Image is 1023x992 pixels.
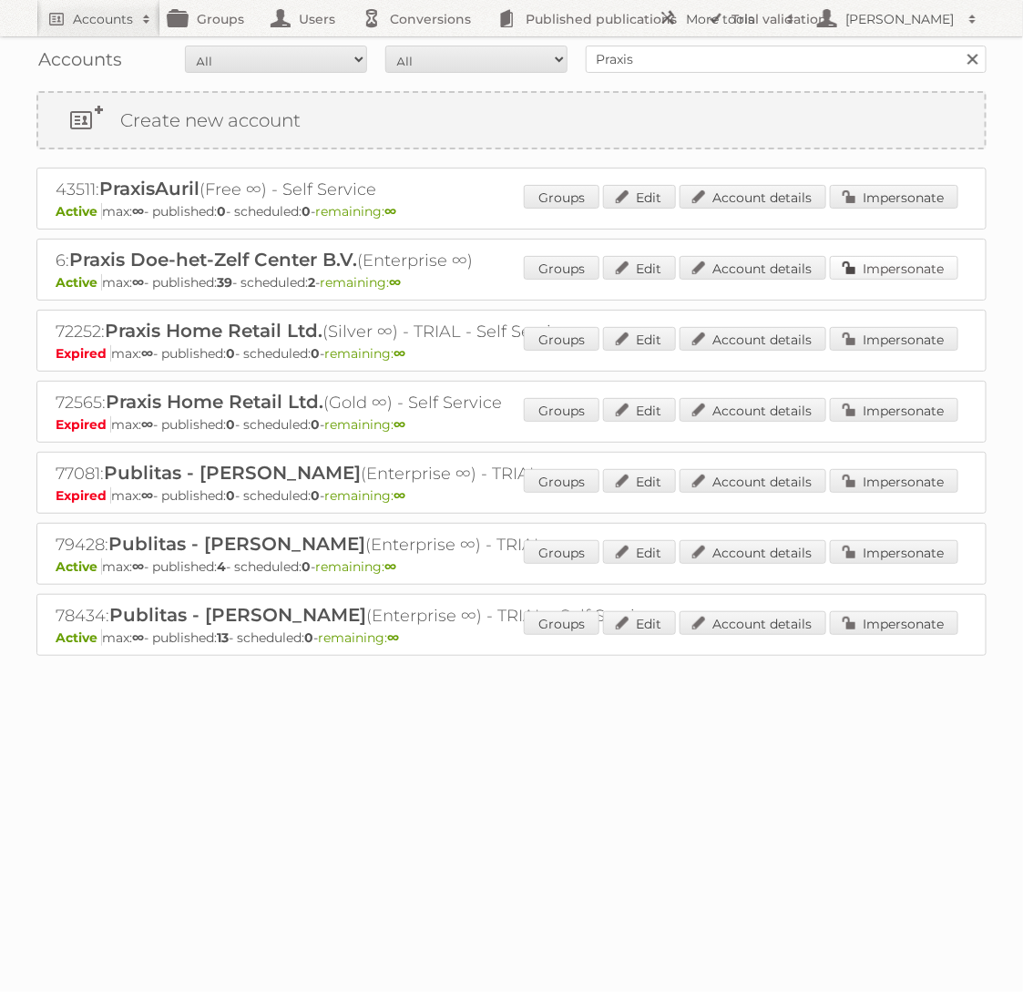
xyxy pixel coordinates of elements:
[226,345,235,362] strong: 0
[56,533,693,557] h2: 79428: (Enterprise ∞) - TRIAL
[106,391,323,413] span: Praxis Home Retail Ltd.
[603,327,676,351] a: Edit
[830,398,958,422] a: Impersonate
[304,629,313,646] strong: 0
[311,487,320,504] strong: 0
[56,345,967,362] p: max: - published: - scheduled: -
[680,611,826,635] a: Account details
[603,185,676,209] a: Edit
[384,558,396,575] strong: ∞
[680,540,826,564] a: Account details
[56,203,102,220] span: Active
[830,469,958,493] a: Impersonate
[311,416,320,433] strong: 0
[324,345,405,362] span: remaining:
[324,487,405,504] span: remaining:
[830,185,958,209] a: Impersonate
[680,185,826,209] a: Account details
[680,469,826,493] a: Account details
[302,558,311,575] strong: 0
[841,10,959,28] h2: [PERSON_NAME]
[132,629,144,646] strong: ∞
[308,274,315,291] strong: 2
[108,533,365,555] span: Publitas - [PERSON_NAME]
[387,629,399,646] strong: ∞
[56,345,111,362] span: Expired
[394,345,405,362] strong: ∞
[680,327,826,351] a: Account details
[132,558,144,575] strong: ∞
[524,611,599,635] a: Groups
[56,487,111,504] span: Expired
[217,629,229,646] strong: 13
[830,540,958,564] a: Impersonate
[603,469,676,493] a: Edit
[524,398,599,422] a: Groups
[830,256,958,280] a: Impersonate
[603,611,676,635] a: Edit
[56,391,693,414] h2: 72565: (Gold ∞) - Self Service
[56,462,693,486] h2: 77081: (Enterprise ∞) - TRIAL
[384,203,396,220] strong: ∞
[38,93,985,148] a: Create new account
[56,274,967,291] p: max: - published: - scheduled: -
[524,540,599,564] a: Groups
[56,416,967,433] p: max: - published: - scheduled: -
[680,398,826,422] a: Account details
[99,178,199,199] span: PraxisAuril
[56,629,102,646] span: Active
[226,487,235,504] strong: 0
[389,274,401,291] strong: ∞
[680,256,826,280] a: Account details
[320,274,401,291] span: remaining:
[69,249,357,271] span: Praxis Doe-het-Zelf Center B.V.
[141,487,153,504] strong: ∞
[603,256,676,280] a: Edit
[217,203,226,220] strong: 0
[311,345,320,362] strong: 0
[830,611,958,635] a: Impersonate
[524,327,599,351] a: Groups
[56,558,102,575] span: Active
[217,274,232,291] strong: 39
[104,462,361,484] span: Publitas - [PERSON_NAME]
[315,203,396,220] span: remaining:
[132,203,144,220] strong: ∞
[56,178,693,201] h2: 43511: (Free ∞) - Self Service
[56,203,967,220] p: max: - published: - scheduled: -
[56,558,967,575] p: max: - published: - scheduled: -
[524,469,599,493] a: Groups
[524,185,599,209] a: Groups
[73,10,133,28] h2: Accounts
[56,487,967,504] p: max: - published: - scheduled: -
[141,416,153,433] strong: ∞
[394,416,405,433] strong: ∞
[830,327,958,351] a: Impersonate
[56,274,102,291] span: Active
[394,487,405,504] strong: ∞
[132,274,144,291] strong: ∞
[603,398,676,422] a: Edit
[686,10,777,28] h2: More tools
[141,345,153,362] strong: ∞
[56,249,693,272] h2: 6: (Enterprise ∞)
[318,629,399,646] span: remaining:
[56,416,111,433] span: Expired
[524,256,599,280] a: Groups
[56,629,967,646] p: max: - published: - scheduled: -
[105,320,322,342] span: Praxis Home Retail Ltd.
[603,540,676,564] a: Edit
[226,416,235,433] strong: 0
[315,558,396,575] span: remaining:
[56,604,693,628] h2: 78434: (Enterprise ∞) - TRIAL - Self Service
[109,604,366,626] span: Publitas - [PERSON_NAME]
[302,203,311,220] strong: 0
[217,558,226,575] strong: 4
[56,320,693,343] h2: 72252: (Silver ∞) - TRIAL - Self Service
[324,416,405,433] span: remaining:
